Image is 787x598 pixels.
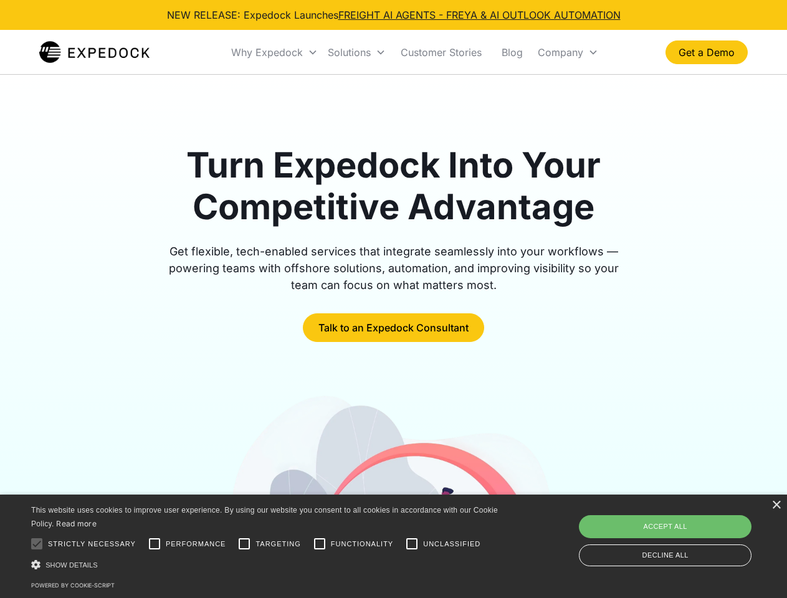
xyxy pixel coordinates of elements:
[155,145,633,228] h1: Turn Expedock Into Your Competitive Advantage
[155,243,633,293] div: Get flexible, tech-enabled services that integrate seamlessly into your workflows — powering team...
[328,46,371,59] div: Solutions
[31,558,502,571] div: Show details
[338,9,621,21] a: FREIGHT AI AGENTS - FREYA & AI OUTLOOK AUTOMATION
[48,539,136,549] span: Strictly necessary
[226,31,323,74] div: Why Expedock
[231,46,303,59] div: Why Expedock
[580,463,787,598] iframe: Chat Widget
[391,31,492,74] a: Customer Stories
[39,40,150,65] img: Expedock Logo
[533,31,603,74] div: Company
[31,506,498,529] span: This website uses cookies to improve user experience. By using our website you consent to all coo...
[331,539,393,549] span: Functionality
[665,40,748,64] a: Get a Demo
[39,40,150,65] a: home
[31,582,115,589] a: Powered by cookie-script
[166,539,226,549] span: Performance
[167,7,621,22] div: NEW RELEASE: Expedock Launches
[56,519,97,528] a: Read more
[303,313,484,342] a: Talk to an Expedock Consultant
[45,561,98,569] span: Show details
[323,31,391,74] div: Solutions
[255,539,300,549] span: Targeting
[538,46,583,59] div: Company
[423,539,480,549] span: Unclassified
[492,31,533,74] a: Blog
